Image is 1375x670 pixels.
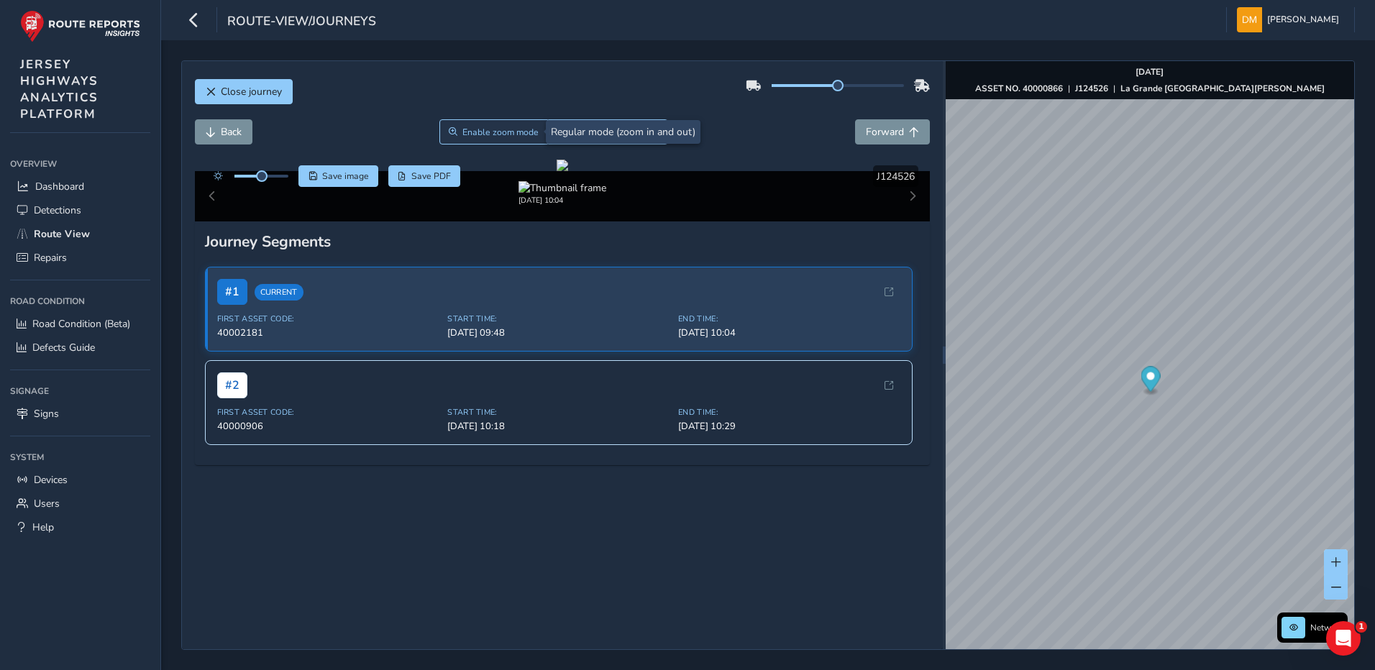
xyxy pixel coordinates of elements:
[34,497,60,510] span: Users
[877,170,915,183] span: J124526
[10,515,150,539] a: Help
[34,407,59,421] span: Signs
[1237,7,1262,32] img: diamond-layout
[32,520,54,534] span: Help
[855,119,930,144] button: Forward
[32,341,95,354] span: Defects Guide
[217,372,247,398] span: # 2
[10,290,150,312] div: Road Condition
[10,175,150,198] a: Dashboard
[678,407,900,418] span: End Time:
[10,468,150,492] a: Devices
[519,181,606,195] img: Thumbnail frame
[439,119,549,144] button: Zoom
[10,222,150,246] a: Route View
[1120,83,1325,94] strong: La Grande [GEOGRAPHIC_DATA][PERSON_NAME]
[217,420,439,433] span: 40000906
[1356,621,1367,633] span: 1
[34,473,68,487] span: Devices
[519,195,606,206] div: [DATE] 10:04
[678,313,900,324] span: End Time:
[447,326,670,339] span: [DATE] 09:48
[217,407,439,418] span: First Asset Code:
[217,313,439,324] span: First Asset Code:
[217,279,247,305] span: # 1
[10,312,150,336] a: Road Condition (Beta)
[1267,7,1339,32] span: [PERSON_NAME]
[866,125,904,139] span: Forward
[298,165,378,187] button: Save
[447,313,670,324] span: Start Time:
[34,251,67,265] span: Repairs
[10,402,150,426] a: Signs
[678,420,900,433] span: [DATE] 10:29
[20,56,99,122] span: JERSEY HIGHWAYS ANALYTICS PLATFORM
[217,326,439,339] span: 40002181
[1310,622,1343,633] span: Network
[10,153,150,175] div: Overview
[10,492,150,515] a: Users
[1237,7,1344,32] button: [PERSON_NAME]
[255,284,303,300] span: Current
[462,127,539,138] span: Enable zoom mode
[548,119,668,144] button: Draw
[34,203,81,217] span: Detections
[34,227,90,241] span: Route View
[388,165,461,187] button: PDF
[975,83,1063,94] strong: ASSET NO. 40000866
[1141,367,1160,396] div: Map marker
[205,231,921,252] div: Journey Segments
[1136,66,1164,78] strong: [DATE]
[447,420,670,433] span: [DATE] 10:18
[221,125,242,139] span: Back
[572,127,659,138] span: Enable drawing mode
[10,198,150,222] a: Detections
[221,85,282,98] span: Close journey
[10,246,150,270] a: Repairs
[10,446,150,468] div: System
[227,12,376,32] span: route-view/journeys
[20,10,140,42] img: rr logo
[975,83,1325,94] div: | |
[678,326,900,339] span: [DATE] 10:04
[1326,621,1361,656] iframe: Intercom live chat
[10,336,150,359] a: Defects Guide
[10,380,150,402] div: Signage
[35,180,84,193] span: Dashboard
[32,317,130,331] span: Road Condition (Beta)
[195,119,252,144] button: Back
[411,170,451,182] span: Save PDF
[1075,83,1108,94] strong: J124526
[447,407,670,418] span: Start Time:
[322,170,369,182] span: Save image
[195,79,293,104] button: Close journey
